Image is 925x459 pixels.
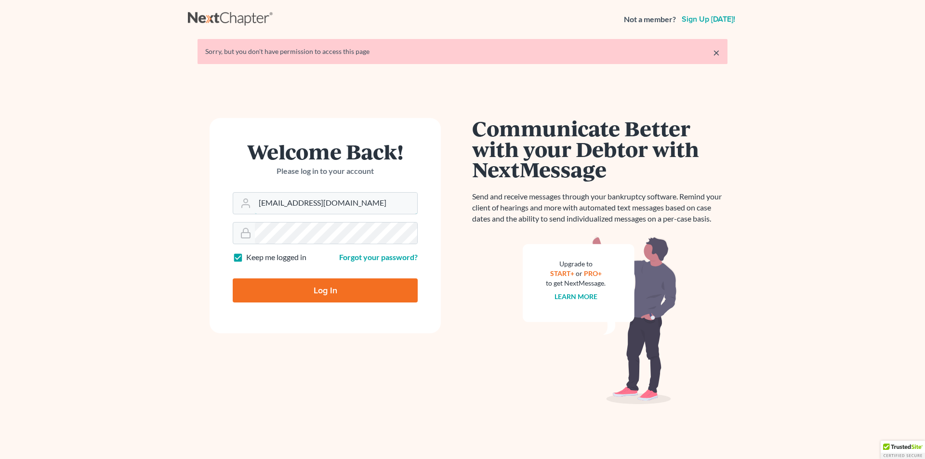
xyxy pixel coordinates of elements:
[550,269,574,277] a: START+
[233,278,418,302] input: Log In
[546,259,606,269] div: Upgrade to
[472,118,727,180] h1: Communicate Better with your Debtor with NextMessage
[233,166,418,177] p: Please log in to your account
[881,441,925,459] div: TrustedSite Certified
[233,141,418,162] h1: Welcome Back!
[523,236,677,405] img: nextmessage_bg-59042aed3d76b12b5cd301f8e5b87938c9018125f34e5fa2b7a6b67550977c72.svg
[624,14,676,25] strong: Not a member?
[584,269,602,277] a: PRO+
[339,252,418,262] a: Forgot your password?
[680,15,737,23] a: Sign up [DATE]!
[546,278,606,288] div: to get NextMessage.
[713,47,720,58] a: ×
[472,191,727,224] p: Send and receive messages through your bankruptcy software. Remind your client of hearings and mo...
[555,292,597,301] a: Learn more
[246,252,306,263] label: Keep me logged in
[205,47,720,56] div: Sorry, but you don't have permission to access this page
[576,269,582,277] span: or
[255,193,417,214] input: Email Address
